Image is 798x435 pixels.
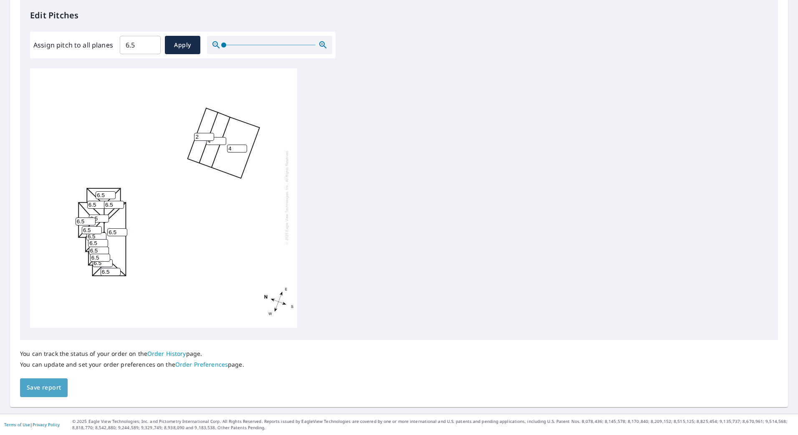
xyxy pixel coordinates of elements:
[30,9,768,22] p: Edit Pitches
[33,40,113,50] label: Assign pitch to all planes
[147,350,186,357] a: Order History
[72,418,794,431] p: © 2025 Eagle View Technologies, Inc. and Pictometry International Corp. All Rights Reserved. Repo...
[20,378,68,397] button: Save report
[20,361,244,368] p: You can update and set your order preferences on the page.
[175,360,228,368] a: Order Preferences
[27,382,61,393] span: Save report
[4,422,60,427] p: |
[20,350,244,357] p: You can track the status of your order on the page.
[172,40,194,50] span: Apply
[4,422,30,427] a: Terms of Use
[33,422,60,427] a: Privacy Policy
[120,33,161,57] input: 00.0
[165,36,200,54] button: Apply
